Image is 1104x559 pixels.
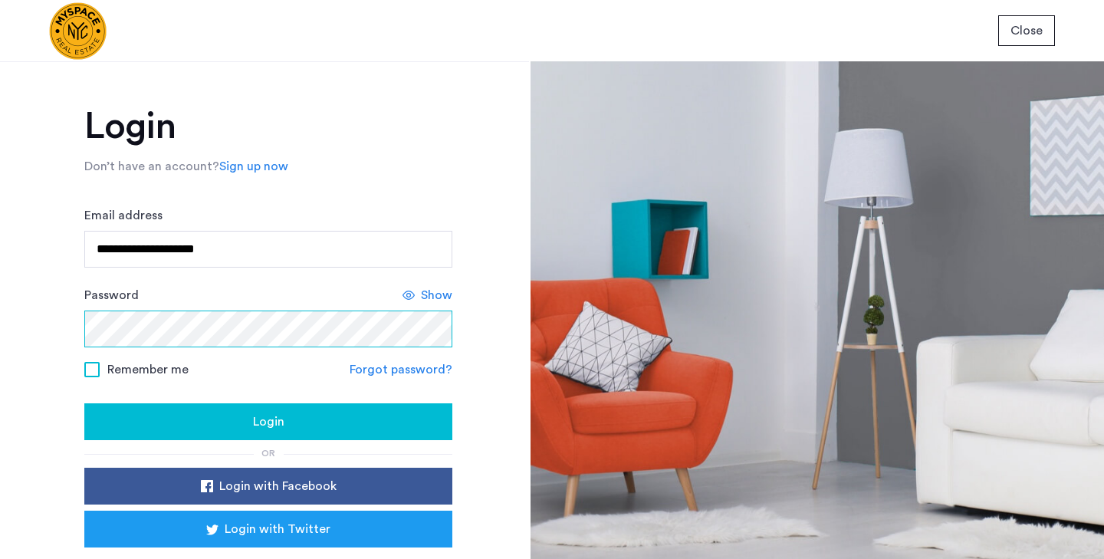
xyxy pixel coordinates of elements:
span: Remember me [107,360,189,379]
span: Login with Twitter [225,520,330,538]
span: Close [1010,21,1043,40]
a: Forgot password? [350,360,452,379]
button: button [998,15,1055,46]
button: button [84,511,452,547]
span: Login [253,413,284,431]
span: or [261,449,275,458]
span: Login with Facebook [219,477,337,495]
h1: Login [84,108,452,145]
img: logo [49,2,107,60]
button: button [84,468,452,505]
label: Email address [84,206,163,225]
button: button [84,403,452,440]
span: Don’t have an account? [84,160,219,173]
span: Show [421,286,452,304]
label: Password [84,286,139,304]
a: Sign up now [219,157,288,176]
